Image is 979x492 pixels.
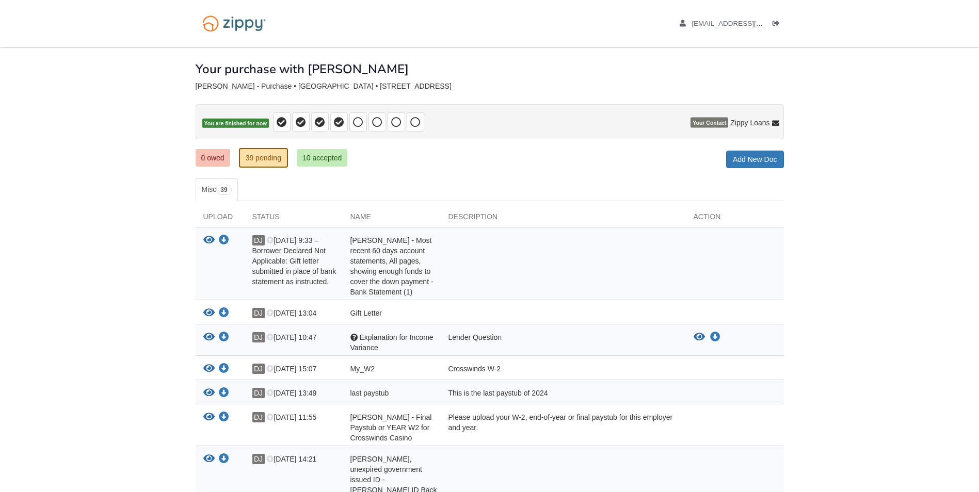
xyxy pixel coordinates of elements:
span: Gift Letter [350,309,382,317]
span: [DATE] 13:04 [266,309,316,317]
button: View Gift Letter [203,308,215,319]
span: DJ [252,454,265,464]
span: [DATE] 11:55 [266,413,316,421]
span: DJ [252,235,265,245]
a: edit profile [680,20,810,30]
button: View last paystub [203,388,215,399]
span: [DATE] 15:07 [266,365,316,373]
a: 0 owed [196,149,230,167]
button: View Explanation for Income Variance [694,332,705,342]
div: Action [686,211,784,227]
a: Download DaSharion Jackson - Most recent 60 days account statements, All pages, showing enough fu... [219,237,229,245]
div: Description [441,211,686,227]
span: DJ [252,364,265,374]
span: 39 [216,185,231,195]
button: View DaSharion Jackson - Most recent 60 days account statements, All pages, showing enough funds ... [203,235,215,246]
img: Logo [196,10,272,37]
button: View Jamaal Jackson - Valid, unexpired government issued ID - Jamaal ID Back [203,454,215,465]
a: Download DaSharion Jackson - Final Paystub or YEAR W2 for Crosswinds Casino [219,414,229,422]
a: Download last paystub [219,389,229,398]
div: Status [245,211,343,227]
a: Download Jamaal Jackson - Valid, unexpired government issued ID - Jamaal ID Back [219,455,229,464]
a: Misc [196,178,238,201]
span: Zippy Loans [730,118,769,128]
span: dsmith012698@gmail.com [692,20,810,27]
h1: Your purchase with [PERSON_NAME] [196,62,409,76]
span: My_W2 [350,365,375,373]
button: View DaSharion Jackson - Final Paystub or YEAR W2 for Crosswinds Casino [203,412,215,423]
a: Download My_W2 [219,365,229,373]
span: [DATE] 10:47 [266,333,316,341]
span: You are finished for now [202,119,269,128]
a: 39 pending [239,148,288,168]
a: Log out [773,20,784,30]
a: Download Explanation for Income Variance [710,333,720,341]
span: DJ [252,332,265,342]
a: 10 accepted [297,149,347,167]
a: Download Explanation for Income Variance [219,334,229,342]
button: View My_W2 [203,364,215,374]
div: Name [343,211,441,227]
div: Lender Question [441,332,686,353]
span: last paystub [350,389,389,397]
span: DJ [252,412,265,422]
span: [DATE] 9:33 – Borrower Declared Not Applicable: Gift letter submitted in place of bank statement ... [252,236,336,286]
span: [DATE] 14:21 [266,455,316,463]
div: Crosswinds W-2 [441,364,686,377]
span: [PERSON_NAME] - Most recent 60 days account statements, All pages, showing enough funds to cover ... [350,236,434,296]
div: Upload [196,211,245,227]
span: DJ [252,388,265,398]
span: [DATE] 13:49 [266,389,316,397]
span: DJ [252,308,265,318]
span: [PERSON_NAME] - Final Paystub or YEAR W2 for Crosswinds Casino [350,413,432,442]
div: Please upload your W-2, end-of-year or final paystub for this employer and year. [441,412,686,443]
div: This is the last paystub of 2024 [441,388,686,401]
span: Explanation for Income Variance [350,333,434,352]
a: Download Gift Letter [219,309,229,318]
span: Your Contact [691,118,728,128]
div: [PERSON_NAME] - Purchase • [GEOGRAPHIC_DATA] • [STREET_ADDRESS] [196,82,784,91]
button: View Explanation for Income Variance [203,332,215,343]
a: Add New Doc [726,151,784,168]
